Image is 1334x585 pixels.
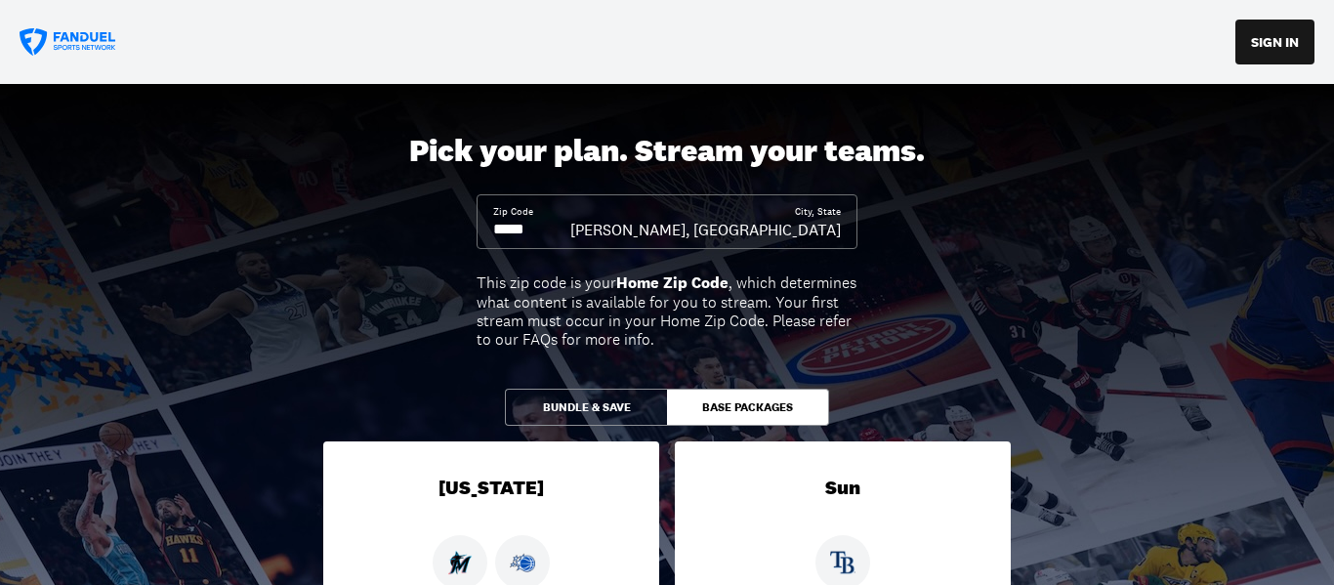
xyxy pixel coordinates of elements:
[570,219,841,240] div: [PERSON_NAME], [GEOGRAPHIC_DATA]
[830,550,855,575] img: Rays
[477,273,857,349] div: This zip code is your , which determines what content is available for you to stream. Your first ...
[409,133,925,170] div: Pick your plan. Stream your teams.
[616,272,729,293] b: Home Zip Code
[447,550,473,575] img: Marlins
[667,389,829,426] button: Base Packages
[675,441,1011,535] div: Sun
[795,205,841,219] div: City, State
[505,389,667,426] button: Bundle & Save
[493,205,533,219] div: Zip Code
[510,550,535,575] img: Magic
[1235,20,1314,64] button: SIGN IN
[323,441,659,535] div: [US_STATE]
